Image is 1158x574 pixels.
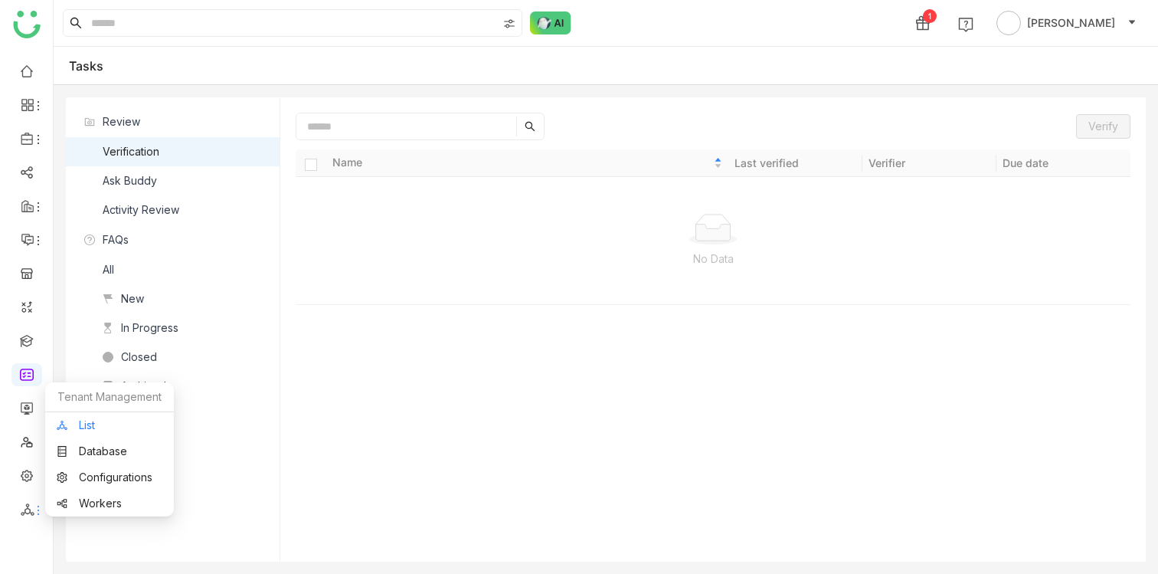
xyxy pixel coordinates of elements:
div: Ask Buddy [103,172,157,189]
div: 1 [923,9,937,23]
img: avatar [996,11,1021,35]
a: Configurations [57,472,162,483]
div: Tasks [69,58,103,74]
span: Review [103,113,140,130]
a: Database [57,446,162,457]
img: search-type.svg [503,18,515,30]
span: FAQs [103,231,129,248]
a: List [57,420,162,431]
img: ask-buddy-normal.svg [530,11,571,34]
span: [PERSON_NAME] [1027,15,1115,31]
th: Due date [996,149,1130,177]
div: New [121,290,144,307]
p: No Data [308,251,1118,267]
div: In Progress [121,320,178,336]
th: Last verified [728,149,862,177]
img: logo [13,11,41,38]
th: Verifier [862,149,996,177]
img: help.svg [958,17,973,32]
button: [PERSON_NAME] [993,11,1140,35]
div: Verification [103,143,159,160]
div: Activity Review [103,202,179,218]
button: Verify [1076,114,1130,139]
div: Closed [121,349,157,366]
a: Workers [57,498,162,509]
div: Tenant Management [45,382,174,412]
div: All [103,261,114,278]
